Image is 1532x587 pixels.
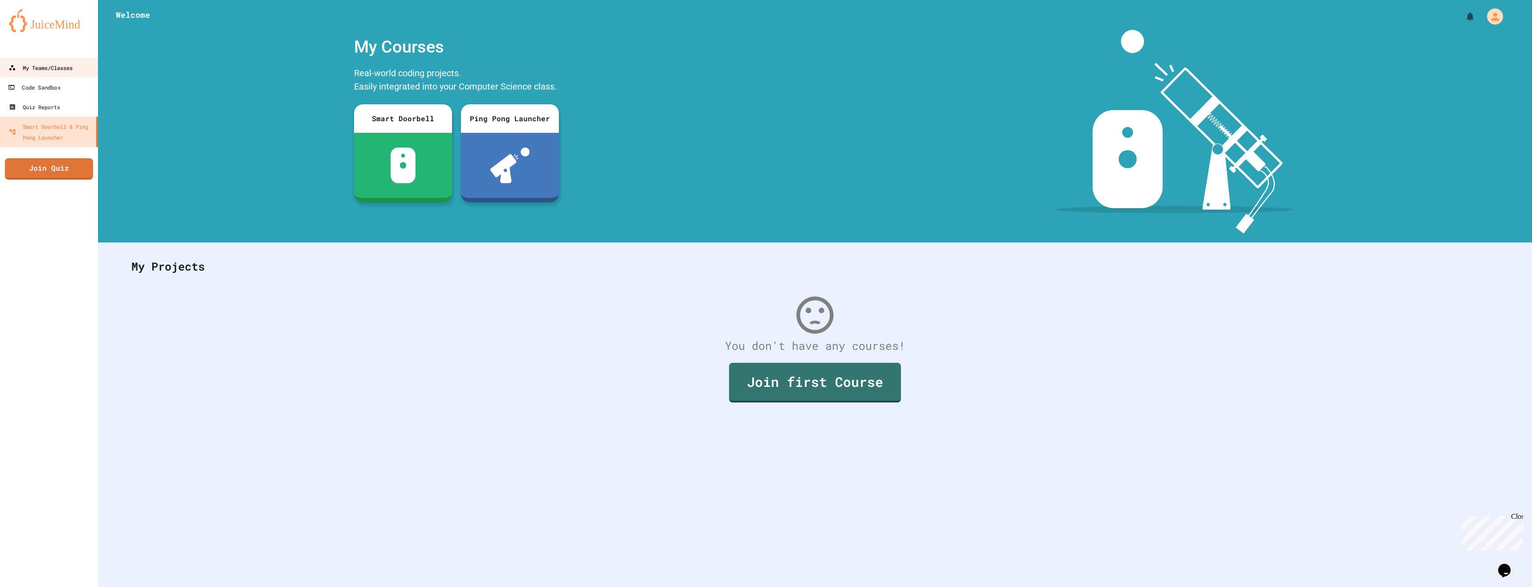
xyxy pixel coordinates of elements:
div: You don't have any courses! [122,337,1508,354]
a: Join first Course [729,363,901,402]
a: Join Quiz [5,158,93,180]
div: Code Sandbox [8,82,60,93]
img: ppl-with-ball.png [490,148,530,183]
div: Smart Doorbell [354,104,452,133]
div: Ping Pong Launcher [461,104,559,133]
div: My Courses [350,30,563,64]
div: Real-world coding projects. Easily integrated into your Computer Science class. [350,64,563,98]
img: sdb-white.svg [391,148,416,183]
div: My Notifications [1448,9,1478,24]
div: My Teams/Classes [8,62,73,73]
div: Quiz Reports [9,102,60,112]
div: My Projects [122,249,1508,284]
iframe: chat widget [1495,551,1523,578]
img: logo-orange.svg [9,9,89,32]
iframe: chat widget [1458,513,1523,550]
div: Chat with us now!Close [4,4,61,57]
div: Smart Doorbell & Ping Pong Launcher [9,121,93,143]
div: My Account [1478,6,1505,27]
img: banner-image-my-projects.png [1054,30,1293,234]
